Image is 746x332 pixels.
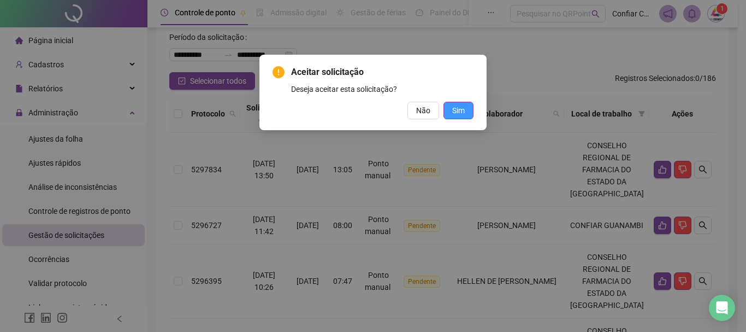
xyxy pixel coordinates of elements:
[273,66,285,78] span: exclamation-circle
[291,66,473,79] span: Aceitar solicitação
[452,104,465,117] span: Sim
[443,102,473,119] button: Sim
[407,102,439,119] button: Não
[709,295,735,321] div: Open Intercom Messenger
[291,83,473,95] div: Deseja aceitar esta solicitação?
[416,104,430,117] span: Não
